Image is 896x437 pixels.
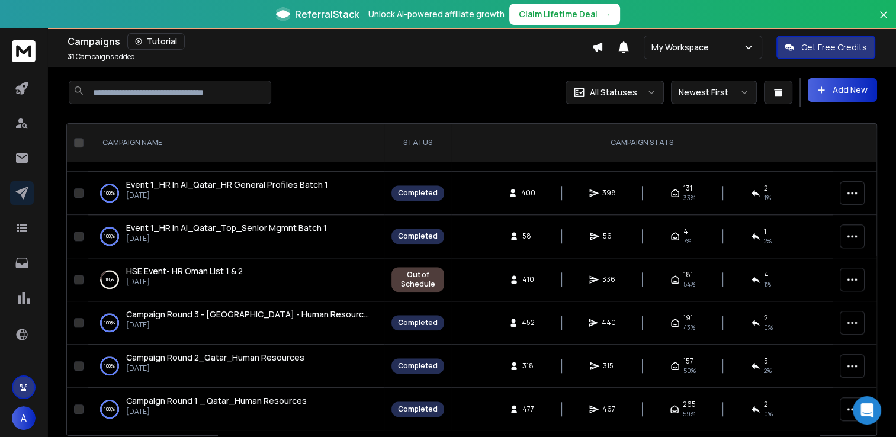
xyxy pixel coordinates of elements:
span: 7 % [683,236,691,246]
span: 452 [522,318,535,327]
span: 59 % [683,409,695,419]
span: 131 [683,184,692,193]
p: [DATE] [126,364,304,373]
div: Completed [398,361,438,371]
span: 4 [764,270,769,279]
span: 31 [68,52,75,62]
a: Campaign Round 1 _ Qatar_Human Resources [126,395,307,407]
span: Event 1_HR In AI_Qatar_HR General Profiles Batch 1 [126,179,328,190]
span: 50 % [683,366,696,375]
th: STATUS [384,124,451,162]
p: [DATE] [126,191,328,200]
span: 2 % [764,366,772,375]
p: 100 % [104,187,115,199]
span: 191 [683,313,693,323]
span: 43 % [683,323,695,332]
span: Campaign Round 1 _ Qatar_Human Resources [126,395,307,406]
a: Event 1_HR In AI_Qatar_HR General Profiles Batch 1 [126,179,328,191]
span: Campaign Round 3 - [GEOGRAPHIC_DATA] - Human Resources [126,309,374,320]
a: Campaign Round 2_Qatar_Human Resources [126,352,304,364]
span: 157 [683,356,693,366]
div: Completed [398,318,438,327]
button: Close banner [876,7,891,36]
p: [DATE] [126,234,327,243]
button: Add New [808,78,877,102]
span: 400 [521,188,535,198]
td: 100%Campaign Round 3 - [GEOGRAPHIC_DATA] - Human Resources[DATE] [88,301,384,345]
div: Completed [398,232,438,241]
p: [DATE] [126,407,307,416]
span: 315 [603,361,615,371]
div: Completed [398,404,438,414]
span: 58 [522,232,534,241]
td: 100%Event 1_HR In AI_Qatar_Top_Senior Mgmnt Batch 1[DATE] [88,215,384,258]
span: Event 1_HR In AI_Qatar_Top_Senior Mgmnt Batch 1 [126,222,327,233]
span: → [602,8,611,20]
p: 100 % [104,317,115,329]
button: Tutorial [127,33,185,50]
button: Get Free Credits [776,36,875,59]
span: 4 [683,227,688,236]
th: CAMPAIGN NAME [88,124,384,162]
p: 18 % [105,274,114,285]
td: 100%Campaign Round 2_Qatar_Human Resources[DATE] [88,345,384,388]
span: 54 % [683,279,695,289]
p: 100 % [104,403,115,415]
button: Newest First [671,81,757,104]
span: 181 [683,270,693,279]
p: 100 % [104,360,115,372]
div: Completed [398,188,438,198]
p: All Statuses [590,86,637,98]
span: 33 % [683,193,695,203]
p: Campaigns added [68,52,135,62]
a: Event 1_HR In AI_Qatar_Top_Senior Mgmnt Batch 1 [126,222,327,234]
a: HSE Event- HR Oman List 1 & 2 [126,265,243,277]
p: Unlock AI-powered affiliate growth [368,8,505,20]
td: 18%HSE Event- HR Oman List 1 & 2[DATE] [88,258,384,301]
span: 336 [602,275,615,284]
p: [DATE] [126,320,372,330]
span: 2 % [764,236,772,246]
span: Campaign Round 2_Qatar_Human Resources [126,352,304,363]
button: A [12,406,36,430]
div: Campaigns [68,33,592,50]
p: Get Free Credits [801,41,867,53]
span: 2 [764,313,768,323]
span: 467 [602,404,615,414]
span: 2 [764,184,768,193]
span: 5 [764,356,768,366]
span: 1 [764,227,766,236]
span: 1 % [764,193,771,203]
span: 1 % [764,279,771,289]
span: 0 % [764,409,773,419]
span: 398 [602,188,616,198]
td: 100%Campaign Round 1 _ Qatar_Human Resources[DATE] [88,388,384,431]
p: 100 % [104,230,115,242]
span: 265 [683,400,696,409]
span: 2 [764,400,768,409]
span: 318 [522,361,534,371]
td: 100%Event 1_HR In AI_Qatar_HR General Profiles Batch 1[DATE] [88,172,384,215]
span: 440 [602,318,616,327]
span: 56 [603,232,615,241]
span: ReferralStack [295,7,359,21]
p: [DATE] [126,277,243,287]
a: Campaign Round 3 - [GEOGRAPHIC_DATA] - Human Resources [126,309,372,320]
p: My Workspace [651,41,714,53]
div: Open Intercom Messenger [853,396,881,425]
span: 410 [522,275,534,284]
th: CAMPAIGN STATS [451,124,833,162]
span: 0 % [764,323,773,332]
span: 477 [522,404,534,414]
button: Claim Lifetime Deal→ [509,4,620,25]
div: Out of Schedule [398,270,438,289]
